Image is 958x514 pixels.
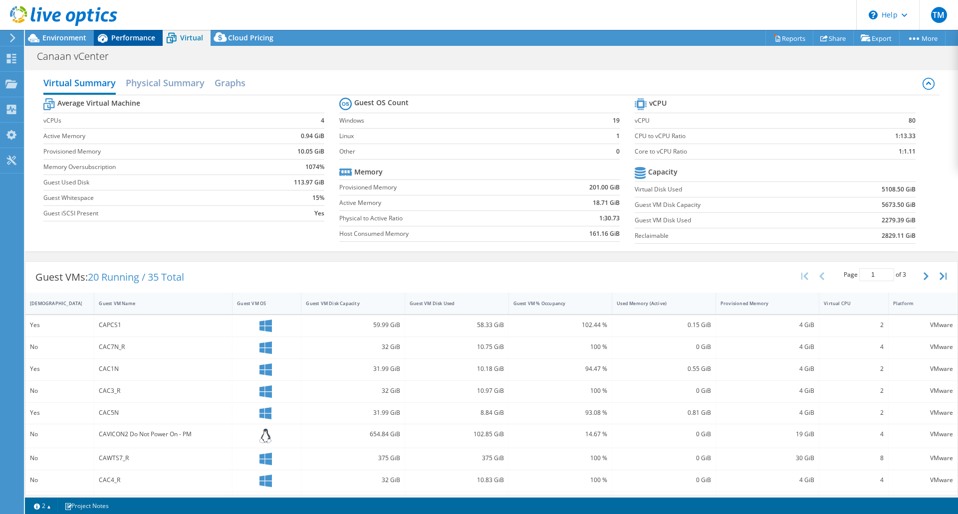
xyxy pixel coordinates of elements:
label: Active Memory [43,131,257,141]
span: Page of [844,268,906,281]
div: 0 GiB [617,342,711,352]
label: Provisioned Memory [339,182,538,192]
b: 201.00 GiB [589,182,620,192]
b: Guest OS Count [354,98,409,108]
div: Guest VMs: [25,262,194,293]
b: 4 [321,116,324,126]
div: 32 GiB [306,342,400,352]
span: Environment [42,33,86,42]
div: 19 GiB [720,429,815,440]
div: VMware [893,407,953,418]
b: 5673.50 GiB [882,200,916,210]
div: VMware [893,320,953,331]
div: Yes [30,363,89,374]
b: 0 [616,147,620,157]
a: More [899,30,946,46]
div: 2 [824,320,883,331]
b: Capacity [648,167,678,177]
b: 0.94 GiB [301,131,324,141]
a: Export [853,30,900,46]
div: 0.15 GiB [617,320,711,331]
label: Host Consumed Memory [339,229,538,239]
div: Yes [30,320,89,331]
b: Yes [314,208,324,218]
h2: Virtual Summary [43,73,116,95]
span: 20 Running / 35 Total [88,270,184,284]
div: 4 GiB [720,342,815,352]
div: 4 GiB [720,363,815,374]
div: 14.67 % [513,429,608,440]
span: Cloud Pricing [228,33,273,42]
b: 18.71 GiB [593,198,620,208]
div: 0.55 GiB [617,363,711,374]
a: Project Notes [57,500,116,512]
div: CAC7N_R [99,342,228,352]
div: CAC3_R [99,385,228,396]
label: Guest iSCSI Present [43,208,257,218]
label: Reclaimable [635,231,824,241]
div: CAPCS1 [99,320,228,331]
label: Guest VM Disk Used [635,215,824,225]
div: 31.99 GiB [306,407,400,418]
div: Yes [30,407,89,418]
b: 80 [909,116,916,126]
div: 31.99 GiB [306,363,400,374]
div: Guest VM Disk Used [410,300,492,307]
h1: Canaan vCenter [32,51,124,62]
div: CAC1N [99,363,228,374]
div: 2 [824,363,883,374]
label: Other [339,147,594,157]
div: Used Memory (Active) [617,300,699,307]
label: Provisioned Memory [43,147,257,157]
div: 4 GiB [720,385,815,396]
div: VMware [893,429,953,440]
div: 32 GiB [306,475,400,486]
b: 113.97 GiB [294,177,324,187]
label: Guest VM Disk Capacity [635,200,824,210]
div: 93.08 % [513,407,608,418]
a: 2 [27,500,58,512]
div: 8 [824,453,883,464]
div: No [30,453,89,464]
div: 100 % [513,385,608,396]
label: Windows [339,116,594,126]
label: vCPUs [43,116,257,126]
div: VMware [893,475,953,486]
div: VMware [893,342,953,352]
div: 32 GiB [306,385,400,396]
label: Memory Oversubscription [43,162,257,172]
b: 1:30.73 [599,213,620,223]
div: VMware [893,453,953,464]
div: 654.84 GiB [306,429,400,440]
div: 375 GiB [410,453,504,464]
div: 0 GiB [617,475,711,486]
div: 4 [824,429,883,440]
div: 0 GiB [617,385,711,396]
div: 2 [824,385,883,396]
b: 5108.50 GiB [882,184,916,194]
b: 1074% [305,162,324,172]
div: 2 [824,407,883,418]
div: Provisioned Memory [720,300,803,307]
svg: \n [869,10,878,19]
div: 102.44 % [513,320,608,331]
div: No [30,429,89,440]
label: Guest Whitespace [43,193,257,203]
b: Average Virtual Machine [57,98,140,108]
div: 10.97 GiB [410,385,504,396]
div: 8.84 GiB [410,407,504,418]
div: 0 GiB [617,453,711,464]
span: 3 [903,270,906,279]
div: 375 GiB [306,453,400,464]
b: Memory [354,167,383,177]
div: VMware [893,385,953,396]
a: Reports [765,30,813,46]
div: 10.83 GiB [410,475,504,486]
b: 2829.11 GiB [882,231,916,241]
b: 1:1.11 [899,147,916,157]
div: 0.81 GiB [617,407,711,418]
h2: Graphs [215,73,245,93]
div: 100 % [513,342,608,352]
h2: Physical Summary [126,73,205,93]
div: 100 % [513,475,608,486]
